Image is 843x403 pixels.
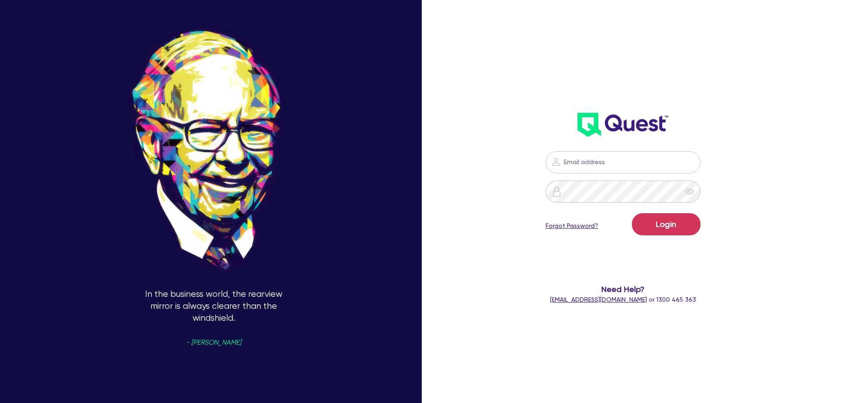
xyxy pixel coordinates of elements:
input: Email address [546,151,701,173]
img: icon-password [551,157,562,167]
span: or 1300 465 363 [550,296,696,303]
img: wH2k97JdezQIQAAAABJRU5ErkJggg== [577,113,668,137]
button: Login [632,213,701,235]
a: Forgot Password? [546,221,598,230]
a: [EMAIL_ADDRESS][DOMAIN_NAME] [550,296,647,303]
img: icon-password [551,186,562,197]
span: - [PERSON_NAME] [186,339,241,346]
span: eye [685,187,694,196]
span: Need Help? [510,283,736,295]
